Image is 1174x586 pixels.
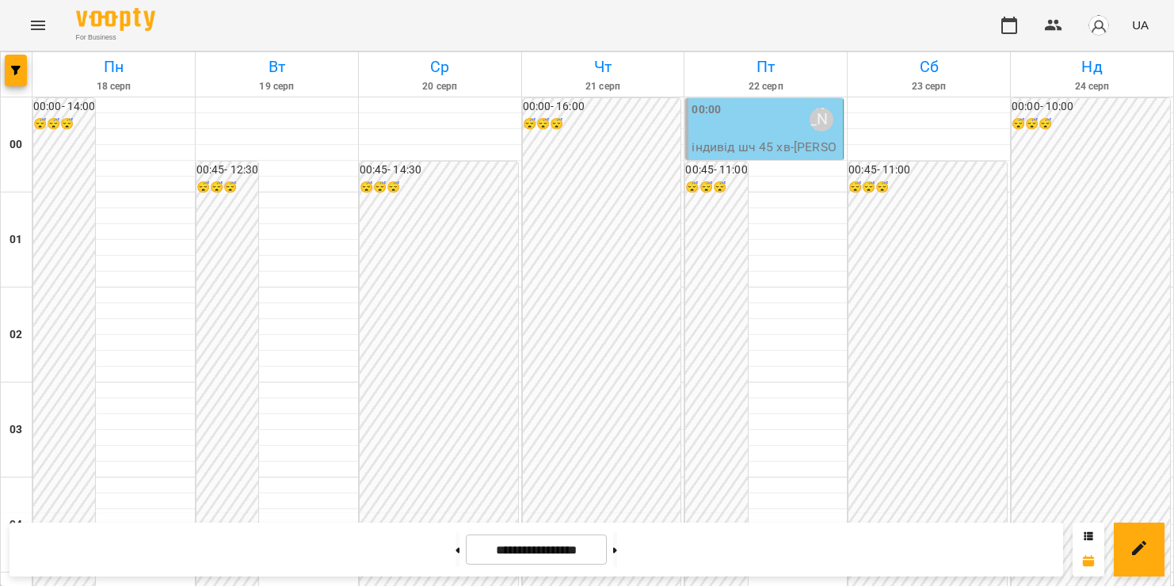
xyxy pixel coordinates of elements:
[687,55,844,79] h6: Пт
[10,326,22,344] h6: 02
[1012,98,1170,116] h6: 00:00 - 10:00
[33,98,95,116] h6: 00:00 - 14:00
[10,136,22,154] h6: 00
[76,32,155,43] span: For Business
[360,179,518,196] h6: 😴😴😴
[850,55,1008,79] h6: Сб
[524,55,682,79] h6: Чт
[848,162,1007,179] h6: 00:45 - 11:00
[692,101,721,119] label: 00:00
[848,179,1007,196] h6: 😴😴😴
[1013,55,1171,79] h6: Нд
[1126,10,1155,40] button: UA
[196,162,258,179] h6: 00:45 - 12:30
[850,79,1008,94] h6: 23 серп
[692,138,840,175] p: індивід шч 45 хв - [PERSON_NAME]
[687,79,844,94] h6: 22 серп
[685,162,747,179] h6: 00:45 - 11:00
[10,421,22,439] h6: 03
[810,108,833,131] div: Зверєва Анастасія
[35,55,192,79] h6: Пн
[1012,116,1170,133] h6: 😴😴😴
[198,79,356,94] h6: 19 серп
[1132,17,1149,33] span: UA
[685,179,747,196] h6: 😴😴😴
[1088,14,1110,36] img: avatar_s.png
[33,116,95,133] h6: 😴😴😴
[361,79,519,94] h6: 20 серп
[35,79,192,94] h6: 18 серп
[361,55,519,79] h6: Ср
[524,79,682,94] h6: 21 серп
[1013,79,1171,94] h6: 24 серп
[523,116,681,133] h6: 😴😴😴
[360,162,518,179] h6: 00:45 - 14:30
[198,55,356,79] h6: Вт
[523,98,681,116] h6: 00:00 - 16:00
[19,6,57,44] button: Menu
[76,8,155,31] img: Voopty Logo
[196,179,258,196] h6: 😴😴😴
[10,231,22,249] h6: 01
